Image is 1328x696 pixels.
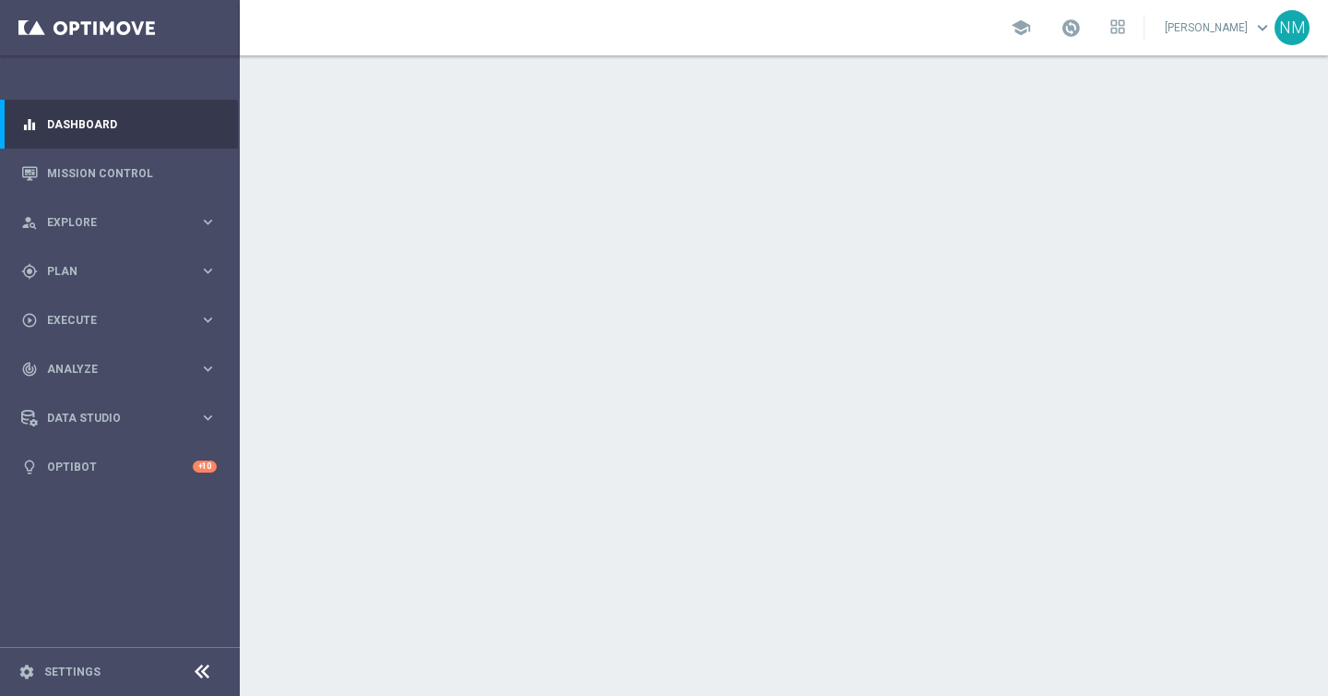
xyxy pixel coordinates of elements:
[47,266,199,277] span: Plan
[21,263,38,280] i: gps_fixed
[199,213,217,231] i: keyboard_arrow_right
[20,117,218,132] button: equalizer Dashboard
[21,361,38,378] i: track_changes
[47,315,199,326] span: Execute
[20,411,218,426] button: Data Studio keyboard_arrow_right
[199,360,217,378] i: keyboard_arrow_right
[21,149,217,198] div: Mission Control
[199,311,217,329] i: keyboard_arrow_right
[47,217,199,228] span: Explore
[47,413,199,424] span: Data Studio
[47,100,217,149] a: Dashboard
[20,264,218,279] button: gps_fixed Plan keyboard_arrow_right
[21,442,217,491] div: Optibot
[47,149,217,198] a: Mission Control
[21,263,199,280] div: Plan
[199,262,217,280] i: keyboard_arrow_right
[21,410,199,426] div: Data Studio
[20,460,218,474] button: lightbulb Optibot +10
[21,361,199,378] div: Analyze
[21,312,38,329] i: play_circle_outline
[21,116,38,133] i: equalizer
[199,409,217,426] i: keyboard_arrow_right
[1011,18,1031,38] span: school
[21,312,199,329] div: Execute
[20,166,218,181] button: Mission Control
[21,214,199,231] div: Explore
[18,664,35,680] i: settings
[1275,10,1310,45] div: NM
[1252,18,1273,38] span: keyboard_arrow_down
[47,442,193,491] a: Optibot
[20,362,218,377] button: track_changes Analyze keyboard_arrow_right
[21,100,217,149] div: Dashboard
[20,313,218,328] button: play_circle_outline Execute keyboard_arrow_right
[44,666,101,678] a: Settings
[20,215,218,230] button: person_search Explore keyboard_arrow_right
[47,364,199,375] span: Analyze
[193,461,217,473] div: +10
[21,214,38,231] i: person_search
[1163,14,1275,42] a: [PERSON_NAME]keyboard_arrow_down
[21,459,38,475] i: lightbulb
